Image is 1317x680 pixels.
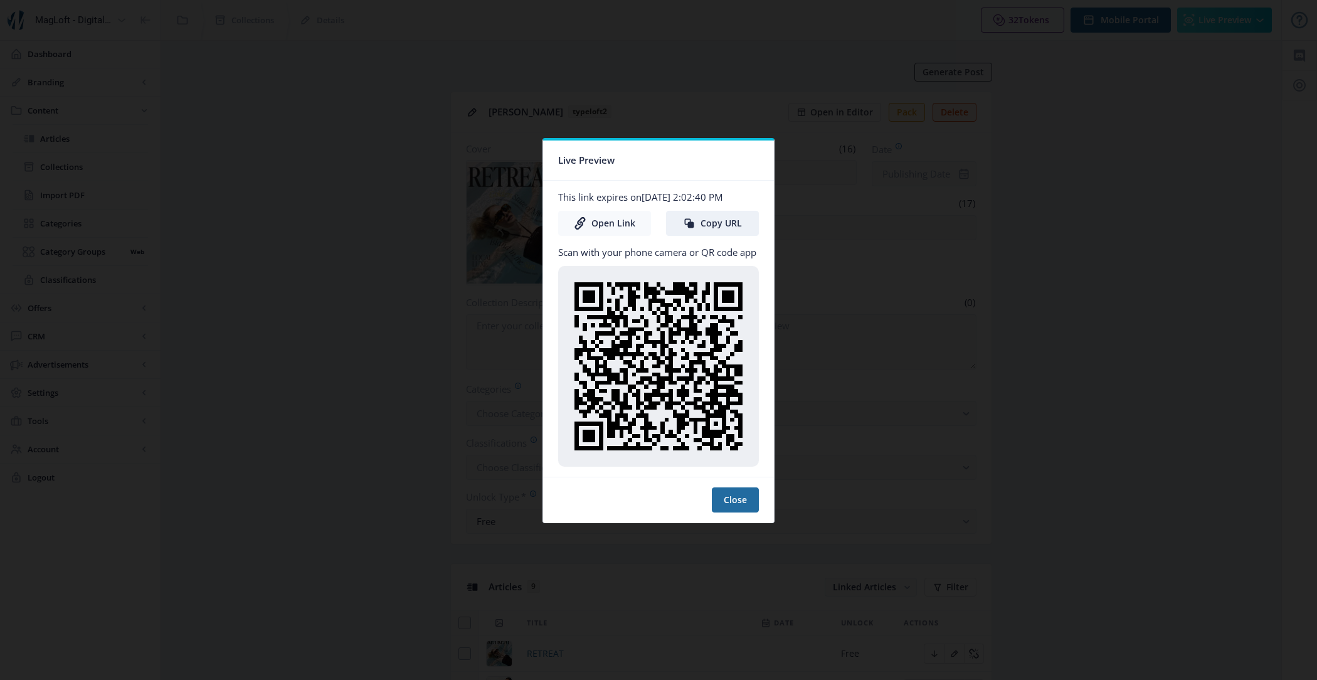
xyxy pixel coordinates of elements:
a: Open Link [558,211,651,236]
p: Scan with your phone camera or QR code app [558,246,759,258]
button: Close [712,487,759,513]
span: [DATE] 2:02:40 PM [642,191,722,203]
p: This link expires on [558,191,759,203]
span: Live Preview [558,151,615,170]
button: Copy URL [666,211,759,236]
